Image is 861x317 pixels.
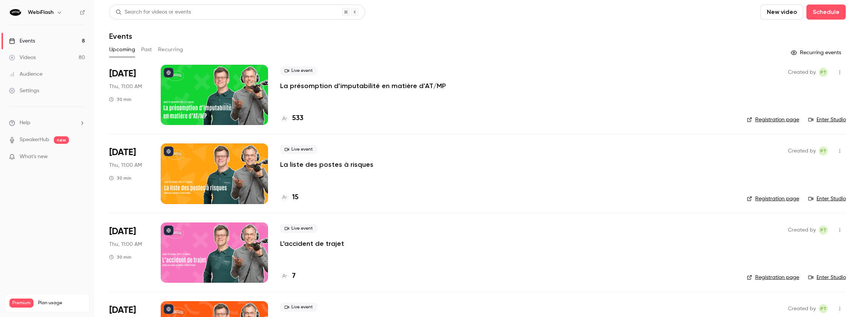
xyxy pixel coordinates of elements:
[9,119,85,127] li: help-dropdown-opener
[109,32,132,41] h1: Events
[20,153,48,161] span: What's new
[280,224,317,233] span: Live event
[819,146,828,155] span: Pauline TERRIEN
[747,195,799,203] a: Registration page
[109,304,136,316] span: [DATE]
[280,81,446,90] a: La présomption d’imputabilité en matière d’AT/MP
[788,68,816,77] span: Created by
[109,143,149,204] div: Oct 9 Thu, 11:00 AM (Europe/Paris)
[109,241,142,248] span: Thu, 11:00 AM
[280,303,317,312] span: Live event
[9,6,21,18] img: WebiFlash
[820,146,826,155] span: PT
[820,226,826,235] span: PT
[292,192,299,203] h4: 15
[109,162,142,169] span: Thu, 11:00 AM
[747,116,799,123] a: Registration page
[280,66,317,75] span: Live event
[788,146,816,155] span: Created by
[116,8,191,16] div: Search for videos or events
[20,136,49,144] a: SpeakerHub
[820,304,826,313] span: PT
[806,5,846,20] button: Schedule
[280,145,317,154] span: Live event
[141,44,152,56] button: Past
[760,5,803,20] button: New video
[808,195,846,203] a: Enter Studio
[109,226,136,238] span: [DATE]
[109,44,135,56] button: Upcoming
[109,83,142,90] span: Thu, 11:00 AM
[788,47,846,59] button: Recurring events
[109,146,136,158] span: [DATE]
[109,223,149,283] div: Oct 23 Thu, 11:00 AM (Europe/Paris)
[280,192,299,203] a: 15
[9,70,43,78] div: Audience
[109,254,131,260] div: 30 min
[20,119,30,127] span: Help
[54,136,69,144] span: new
[280,239,344,248] a: L'accident de trajet
[788,304,816,313] span: Created by
[819,226,828,235] span: Pauline TERRIEN
[158,44,183,56] button: Recurring
[788,226,816,235] span: Created by
[76,154,85,160] iframe: Noticeable Trigger
[109,68,136,80] span: [DATE]
[109,65,149,125] div: Sep 25 Thu, 11:00 AM (Europe/Paris)
[9,87,39,94] div: Settings
[109,96,131,102] div: 30 min
[808,116,846,123] a: Enter Studio
[109,175,131,181] div: 30 min
[28,9,53,16] h6: WebiFlash
[819,304,828,313] span: Pauline TERRIEN
[280,113,303,123] a: 533
[38,300,85,306] span: Plan usage
[808,274,846,281] a: Enter Studio
[9,54,36,61] div: Videos
[280,271,296,281] a: 7
[292,271,296,281] h4: 7
[9,299,34,308] span: Premium
[9,37,35,45] div: Events
[280,160,373,169] a: La liste des postes à risques
[292,113,303,123] h4: 533
[819,68,828,77] span: Pauline TERRIEN
[820,68,826,77] span: PT
[747,274,799,281] a: Registration page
